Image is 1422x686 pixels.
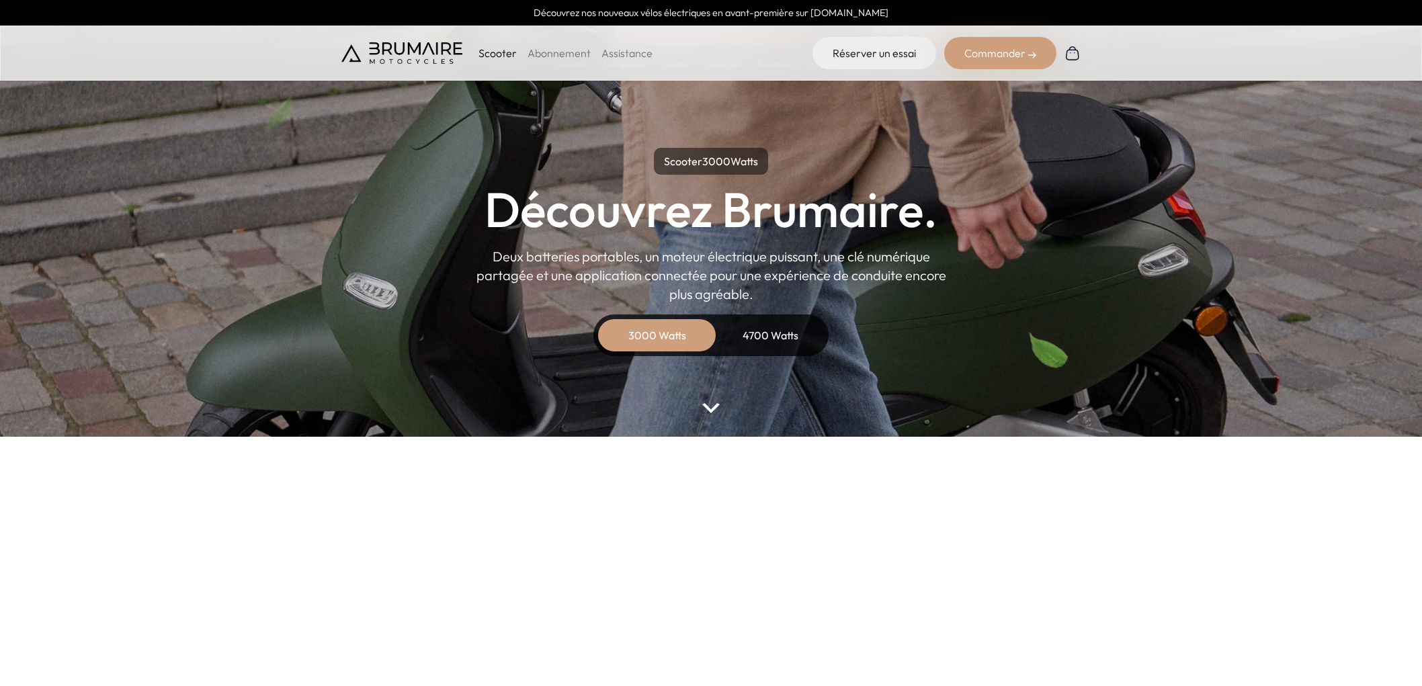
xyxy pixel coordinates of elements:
[1028,51,1036,59] img: right-arrow-2.png
[702,155,730,168] span: 3000
[476,247,946,304] p: Deux batteries portables, un moteur électrique puissant, une clé numérique partagée et une applic...
[603,319,711,351] div: 3000 Watts
[812,37,936,69] a: Réserver un essai
[716,319,824,351] div: 4700 Watts
[341,42,462,64] img: Brumaire Motocycles
[1064,45,1081,61] img: Panier
[944,37,1056,69] div: Commander
[478,45,517,61] p: Scooter
[702,403,720,413] img: arrow-bottom.png
[654,148,768,175] p: Scooter Watts
[485,185,937,234] h1: Découvrez Brumaire.
[528,46,591,60] a: Abonnement
[601,46,653,60] a: Assistance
